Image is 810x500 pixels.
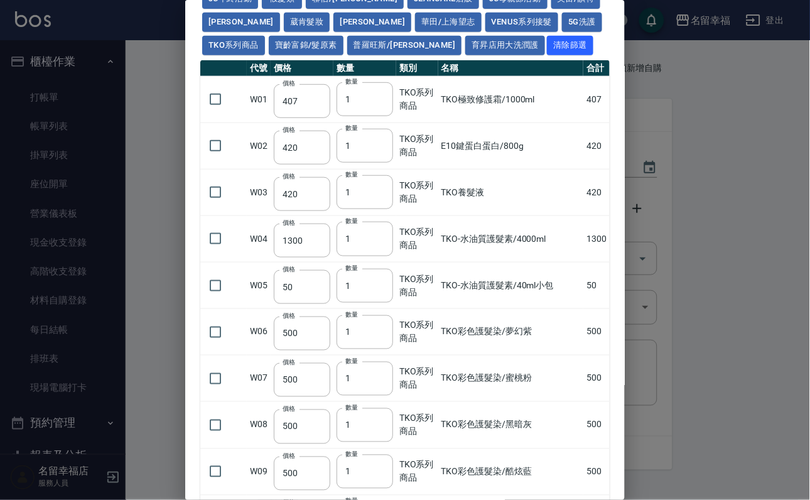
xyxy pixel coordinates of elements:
[583,402,610,448] td: 500
[485,13,558,32] button: Venus系列接髮
[247,60,271,77] th: 代號
[438,402,584,448] td: TKO彩色護髮染/黑暗灰
[438,356,584,402] td: TKO彩色護髮染/蜜桃粉
[396,263,438,309] td: TKO系列商品
[438,309,584,356] td: TKO彩色護髮染/夢幻紫
[345,310,359,319] label: 數量
[283,218,296,227] label: 價格
[583,60,610,77] th: 合計
[438,122,584,169] td: E10鍵蛋白蛋白/800g
[583,215,610,262] td: 1300
[283,311,296,320] label: 價格
[247,402,271,448] td: W08
[345,170,359,179] label: 數量
[247,215,271,262] td: W04
[247,309,271,356] td: W06
[583,169,610,215] td: 420
[202,13,280,32] button: [PERSON_NAME]
[247,169,271,215] td: W03
[438,215,584,262] td: TKO-水油質護髮素/4000ml
[583,356,610,402] td: 500
[269,36,343,55] button: 寶齡富錦/髮原素
[583,122,610,169] td: 420
[562,13,602,32] button: 5G洗護
[345,263,359,273] label: 數量
[247,448,271,495] td: W09
[283,171,296,181] label: 價格
[438,169,584,215] td: TKO養髮液
[283,451,296,460] label: 價格
[583,263,610,309] td: 50
[271,60,333,77] th: 價格
[465,36,545,55] button: 育昇店用大洗潤護
[583,309,610,356] td: 500
[283,264,296,274] label: 價格
[345,449,359,459] label: 數量
[438,448,584,495] td: TKO彩色護髮染/酷炫藍
[583,448,610,495] td: 500
[345,123,359,133] label: 數量
[284,13,330,32] button: 葳肯髮妝
[283,357,296,367] label: 價格
[438,263,584,309] td: TKO-水油質護髮素/40ml小包
[396,309,438,356] td: TKO系列商品
[415,13,482,32] button: 華田/上海望志
[347,36,462,55] button: 普羅旺斯/[PERSON_NAME]
[247,76,271,122] td: W01
[345,356,359,366] label: 數量
[345,216,359,226] label: 數量
[396,356,438,402] td: TKO系列商品
[247,122,271,169] td: W02
[396,448,438,495] td: TKO系列商品
[438,76,584,122] td: TKO極致修護霜/1000ml
[396,122,438,169] td: TKO系列商品
[438,60,584,77] th: 名稱
[283,125,296,134] label: 價格
[396,169,438,215] td: TKO系列商品
[202,36,265,55] button: TKO系列商品
[283,79,296,88] label: 價格
[247,263,271,309] td: W05
[396,215,438,262] td: TKO系列商品
[345,77,359,86] label: 數量
[247,356,271,402] td: W07
[547,36,593,55] button: 清除篩選
[583,76,610,122] td: 407
[345,403,359,412] label: 數量
[333,60,396,77] th: 數量
[396,402,438,448] td: TKO系列商品
[283,404,296,413] label: 價格
[396,60,438,77] th: 類別
[396,76,438,122] td: TKO系列商品
[333,13,411,32] button: [PERSON_NAME]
